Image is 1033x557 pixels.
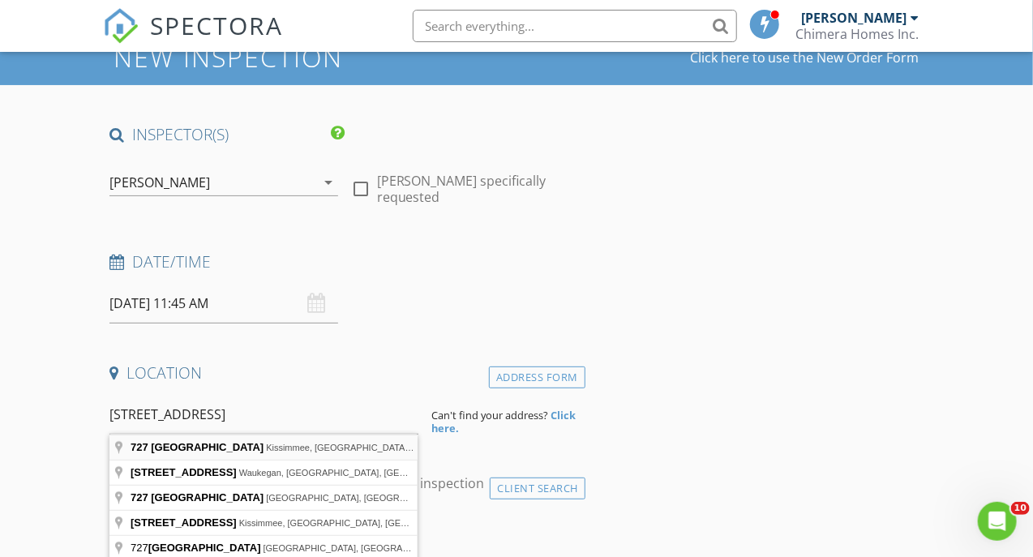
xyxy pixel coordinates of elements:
[103,22,283,56] a: SPECTORA
[978,502,1017,541] iframe: Intercom live chat
[131,542,264,554] span: 727
[109,395,418,435] input: Address Search
[802,10,907,26] div: [PERSON_NAME]
[319,173,338,192] i: arrow_drop_down
[151,491,264,503] span: [GEOGRAPHIC_DATA]
[109,124,344,145] h4: INSPECTOR(S)
[377,173,579,205] label: [PERSON_NAME] specifically requested
[109,362,579,383] h4: Location
[131,466,237,478] span: [STREET_ADDRESS]
[151,441,264,453] span: [GEOGRAPHIC_DATA]
[131,516,237,529] span: [STREET_ADDRESS]
[114,43,473,71] h1: New Inspection
[431,408,548,422] span: Can't find your address?
[131,491,148,503] span: 727
[109,251,579,272] h4: Date/Time
[266,493,555,503] span: [GEOGRAPHIC_DATA], [GEOGRAPHIC_DATA], [GEOGRAPHIC_DATA]
[150,8,283,42] span: SPECTORA
[109,175,210,190] div: [PERSON_NAME]
[239,518,478,528] span: Kissimmee, [GEOGRAPHIC_DATA], [GEOGRAPHIC_DATA]
[131,441,148,453] span: 727
[431,408,576,435] strong: Click here.
[413,10,737,42] input: Search everything...
[266,443,505,452] span: Kissimmee, [GEOGRAPHIC_DATA], [GEOGRAPHIC_DATA]
[489,366,585,388] div: Address Form
[490,478,585,499] div: Client Search
[1011,502,1030,515] span: 10
[239,468,477,478] span: Waukegan, [GEOGRAPHIC_DATA], [GEOGRAPHIC_DATA]
[690,51,919,64] a: Click here to use the New Order Form
[264,543,552,553] span: [GEOGRAPHIC_DATA], [GEOGRAPHIC_DATA], [GEOGRAPHIC_DATA]
[103,8,139,44] img: The Best Home Inspection Software - Spectora
[109,284,337,323] input: Select date
[796,26,919,42] div: Chimera Homes Inc.
[148,542,261,554] span: [GEOGRAPHIC_DATA]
